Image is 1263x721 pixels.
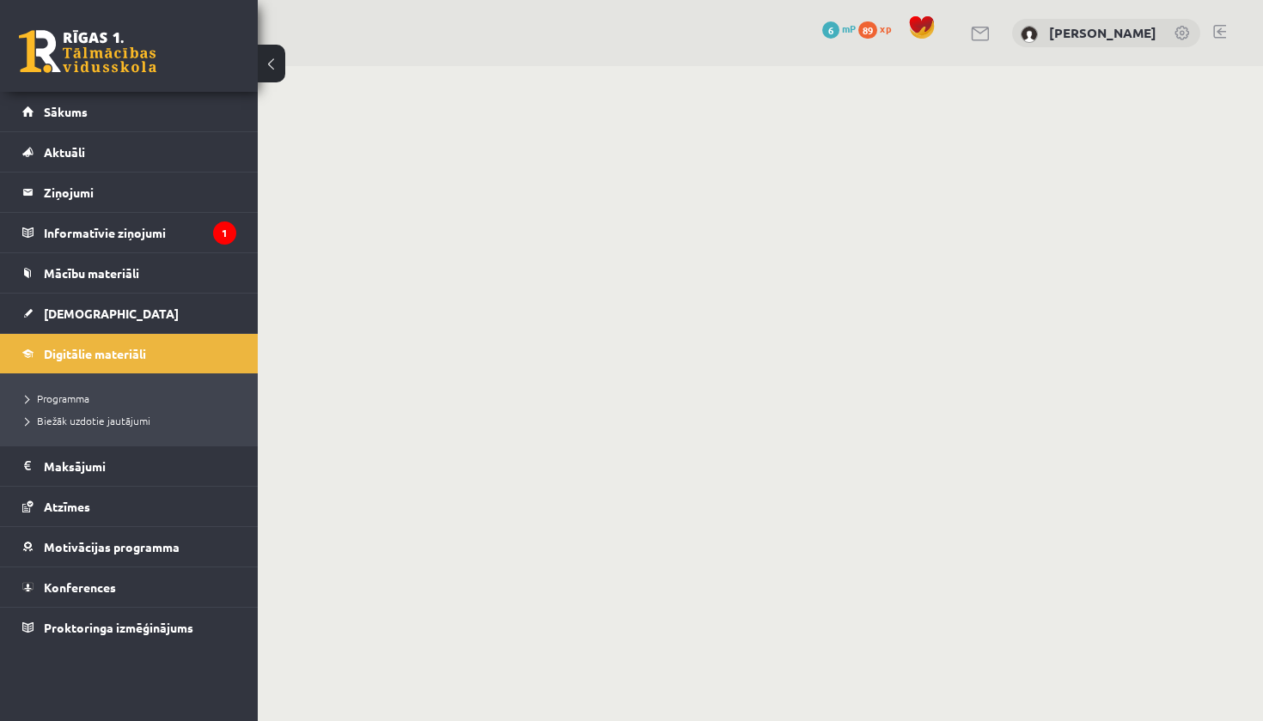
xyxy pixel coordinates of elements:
span: Aktuāli [44,144,85,160]
a: [PERSON_NAME] [1049,24,1156,41]
a: Mācību materiāli [22,253,236,293]
a: Ziņojumi [22,173,236,212]
a: Motivācijas programma [22,527,236,566]
legend: Ziņojumi [44,173,236,212]
a: 6 mP [822,21,856,35]
a: Proktoringa izmēģinājums [22,608,236,647]
a: Maksājumi [22,446,236,486]
span: Biežāk uzdotie jautājumi [26,414,150,427]
span: Proktoringa izmēģinājums [44,620,193,635]
span: Mācību materiāli [44,265,139,281]
span: 6 [822,21,839,39]
a: Programma [26,391,241,406]
span: Digitālie materiāli [44,346,146,361]
a: [DEMOGRAPHIC_DATA] [22,294,236,333]
a: Konferences [22,567,236,607]
span: mP [842,21,856,35]
a: Biežāk uzdotie jautājumi [26,413,241,428]
a: Digitālie materiāli [22,334,236,373]
a: Atzīmes [22,487,236,526]
a: Aktuāli [22,132,236,172]
span: 89 [858,21,877,39]
legend: Maksājumi [44,446,236,486]
img: Rūdolfs Linavskis [1021,26,1038,43]
span: Programma [26,391,89,405]
legend: Informatīvie ziņojumi [44,213,236,252]
a: Sākums [22,92,236,131]
span: Konferences [44,579,116,595]
a: 89 xp [858,21,900,35]
a: Informatīvie ziņojumi1 [22,213,236,252]
i: 1 [213,221,236,245]
span: [DEMOGRAPHIC_DATA] [44,306,179,321]
span: Atzīmes [44,499,90,514]
span: Sākums [44,104,88,119]
span: Motivācijas programma [44,539,180,554]
a: Rīgas 1. Tālmācības vidusskola [19,30,156,73]
span: xp [880,21,891,35]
